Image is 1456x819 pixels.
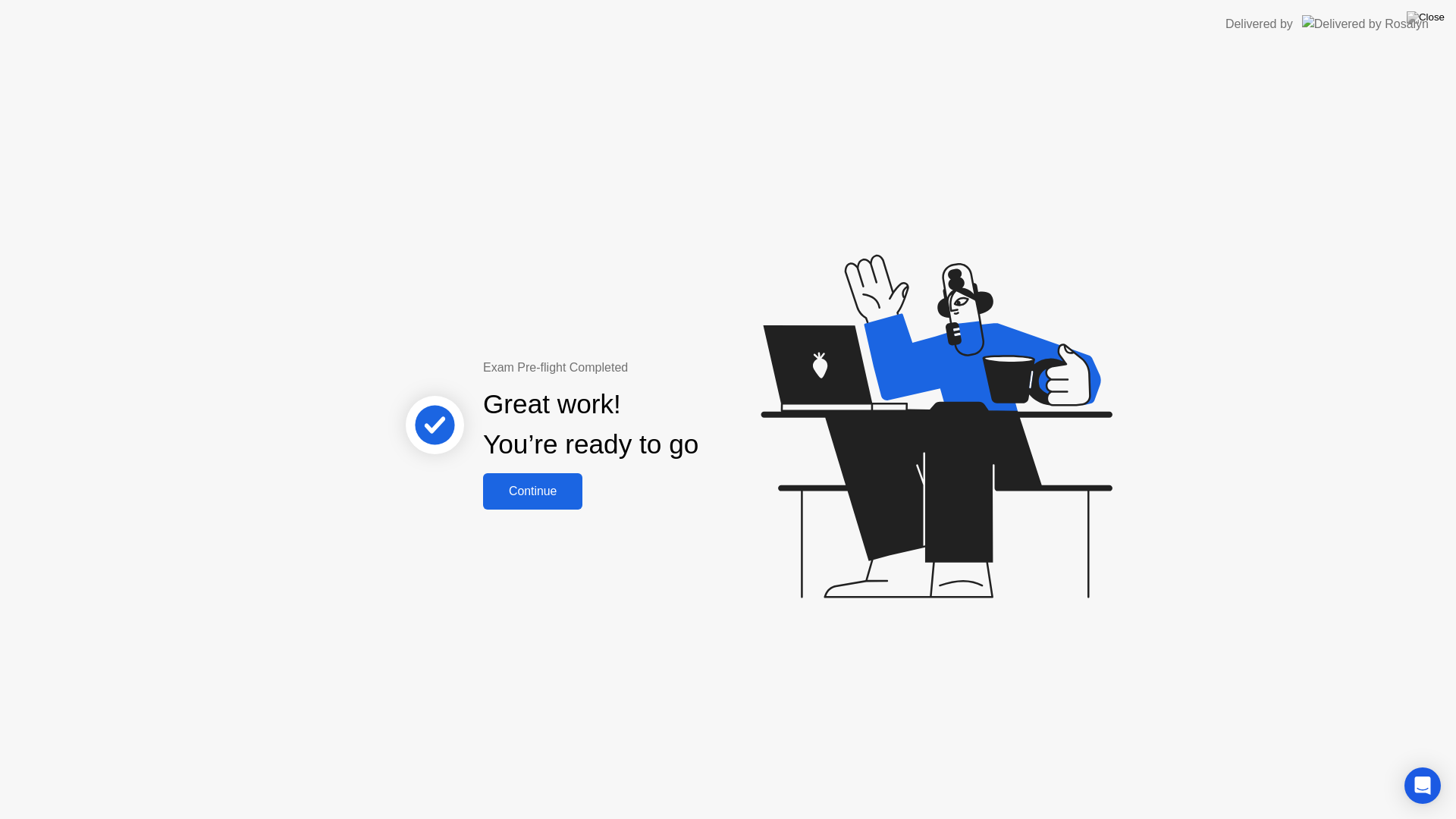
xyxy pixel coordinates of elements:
img: Delivered by Rosalyn [1302,15,1429,33]
div: Delivered by [1225,15,1293,33]
img: Close [1407,11,1445,24]
div: Open Intercom Messenger [1404,767,1441,804]
div: Continue [488,485,578,498]
div: Great work! You’re ready to go [483,384,698,465]
div: Exam Pre-flight Completed [483,359,796,377]
button: Continue [483,473,582,510]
